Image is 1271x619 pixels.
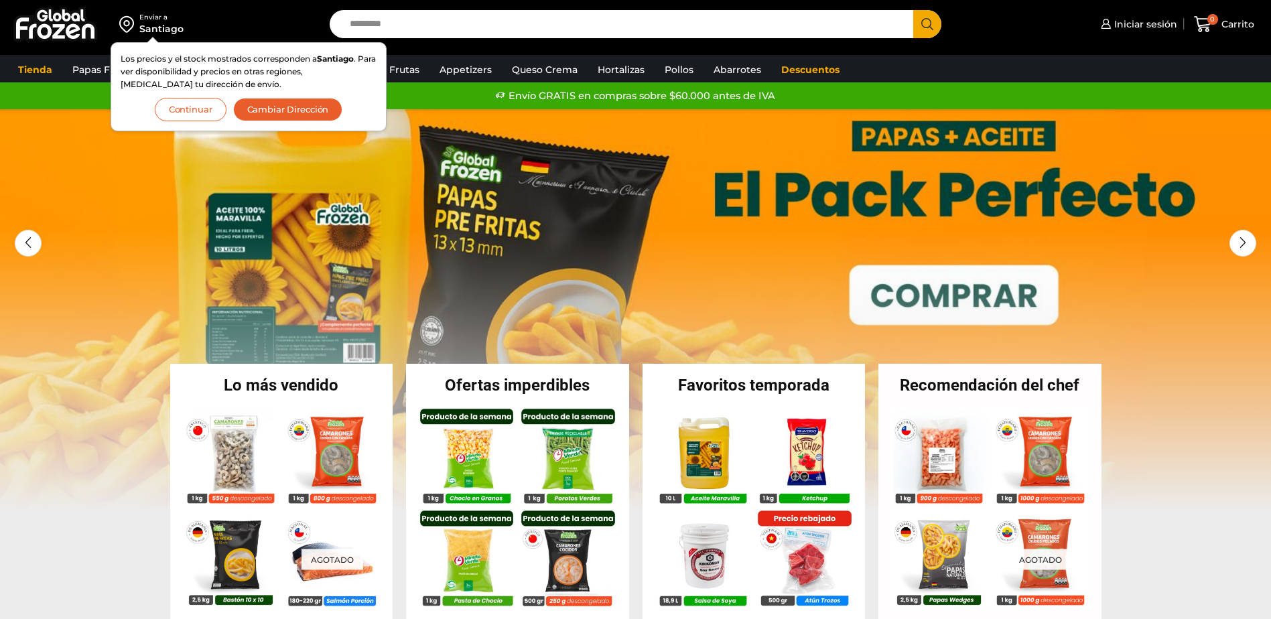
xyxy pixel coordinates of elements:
[15,230,42,257] div: Previous slide
[119,13,139,36] img: address-field-icon.svg
[170,377,393,393] h2: Lo más vendido
[139,22,184,36] div: Santiago
[878,377,1101,393] h2: Recomendación del chef
[1010,549,1071,570] p: Agotado
[643,377,866,393] h2: Favoritos temporada
[913,10,941,38] button: Search button
[66,57,137,82] a: Papas Fritas
[658,57,700,82] a: Pollos
[433,57,498,82] a: Appetizers
[1191,9,1258,40] a: 0 Carrito
[707,57,768,82] a: Abarrotes
[301,549,362,570] p: Agotado
[1229,230,1256,257] div: Next slide
[121,52,377,91] p: Los precios y el stock mostrados corresponden a . Para ver disponibilidad y precios en otras regi...
[406,377,629,393] h2: Ofertas imperdibles
[775,57,846,82] a: Descuentos
[233,98,343,121] button: Cambiar Dirección
[317,54,354,64] strong: Santiago
[1111,17,1177,31] span: Iniciar sesión
[11,57,59,82] a: Tienda
[1097,11,1177,38] a: Iniciar sesión
[505,57,584,82] a: Queso Crema
[591,57,651,82] a: Hortalizas
[1218,17,1254,31] span: Carrito
[1207,14,1218,25] span: 0
[155,98,226,121] button: Continuar
[139,13,184,22] div: Enviar a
